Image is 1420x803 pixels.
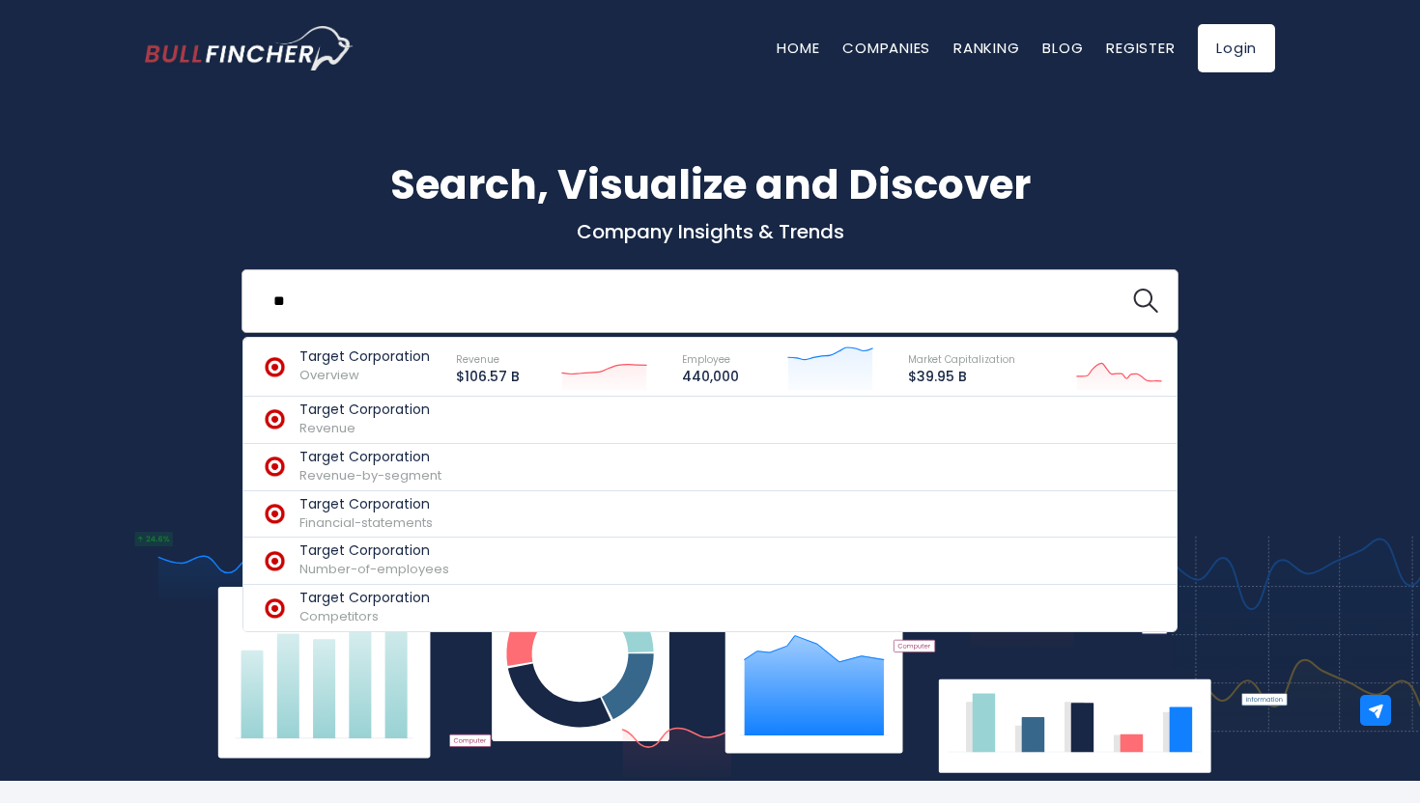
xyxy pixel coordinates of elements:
img: Bullfincher logo [145,26,354,70]
a: Target Corporation Financial-statements [243,491,1177,539]
p: Target Corporation [299,401,430,418]
img: search icon [1133,289,1158,314]
a: Target Corporation Revenue [243,397,1177,444]
a: Login [1198,24,1275,72]
p: Target Corporation [299,449,441,465]
p: Target Corporation [299,542,449,559]
span: Financial-statements [299,513,433,532]
p: What's trending [145,372,1275,392]
p: $106.57 B [456,369,520,385]
a: Target Corporation Number-of-employees [243,538,1177,585]
a: Companies [842,38,930,58]
a: Target Corporation Overview Revenue $106.57 B Employee 440,000 Market Capitalization $39.95 B [243,338,1177,397]
a: Go to homepage [145,26,353,70]
p: Target Corporation [299,348,430,365]
p: $39.95 B [908,369,1015,385]
a: Home [777,38,819,58]
span: Revenue [456,352,499,367]
span: Revenue-by-segment [299,466,441,485]
span: Number-of-employees [299,560,449,578]
p: 440,000 [682,369,739,385]
span: Overview [299,366,359,384]
span: Market Capitalization [908,352,1015,367]
p: Company Insights & Trends [145,219,1275,244]
span: Employee [682,352,730,367]
p: Target Corporation [299,496,433,512]
a: Target Corporation Revenue-by-segment [243,444,1177,491]
p: Target Corporation [299,590,430,606]
a: Register [1106,38,1175,58]
a: Blog [1042,38,1083,58]
h1: Search, Visualize and Discover [145,154,1275,215]
a: Target Corporation Competitors [243,585,1177,631]
span: Revenue [299,419,355,437]
span: Competitors [299,607,379,625]
a: Ranking [953,38,1019,58]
